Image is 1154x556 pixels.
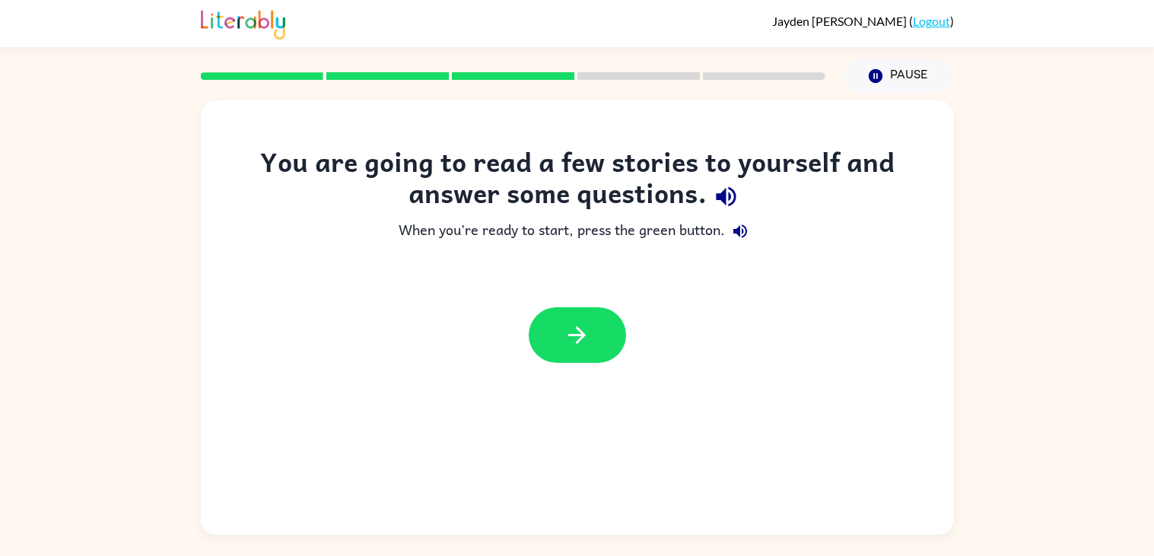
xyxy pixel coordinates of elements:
img: Literably [201,6,285,40]
div: ( ) [772,14,954,28]
button: Pause [844,59,954,94]
a: Logout [913,14,950,28]
div: You are going to read a few stories to yourself and answer some questions. [231,146,924,216]
span: Jayden [PERSON_NAME] [772,14,909,28]
div: When you're ready to start, press the green button. [231,216,924,246]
